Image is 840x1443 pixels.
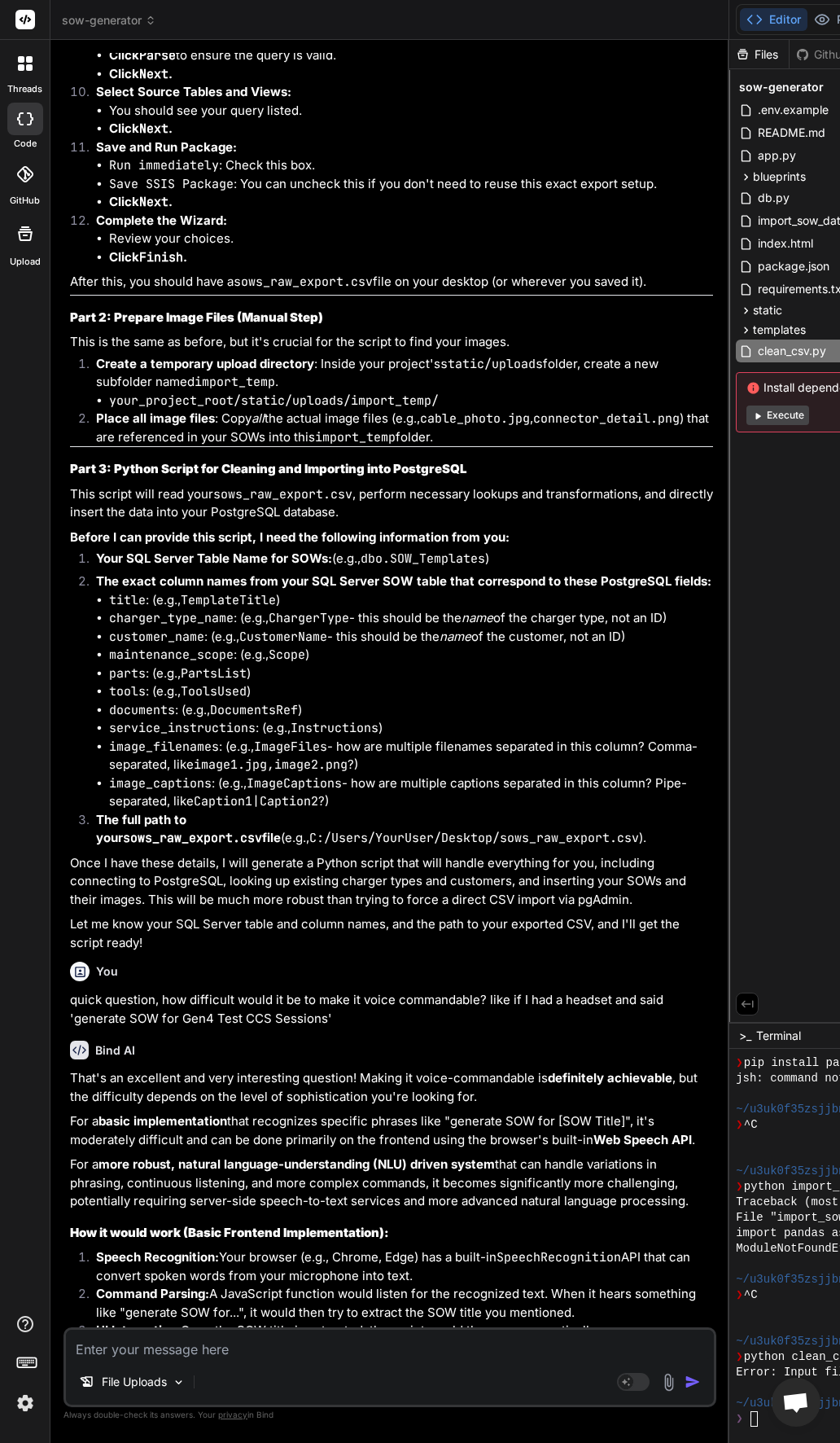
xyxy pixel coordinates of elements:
span: ^C [744,1117,758,1133]
span: ❯ [736,1411,744,1427]
span: templates [753,322,806,338]
code: tools [109,683,146,700]
code: SpeechRecognition [497,1249,621,1265]
code: Instructions [291,720,378,736]
code: customer_name [109,629,204,645]
label: threads [7,82,42,96]
code: title [109,592,146,608]
span: sow-generator [739,79,824,95]
span: package.json [756,257,831,276]
li: Your browser (e.g., Chrome, Edge) has a built-in API that can convert spoken words from your micr... [83,1248,713,1285]
strong: basic implementation [98,1113,227,1129]
div: Files [729,46,789,63]
li: : (e.g., ) [109,664,713,683]
code: image_captions [109,775,212,792]
code: maintenance_scope [109,647,234,663]
code: import_temp [195,374,275,390]
span: ❯ [736,1349,744,1365]
span: .env.example [756,100,830,120]
strong: Your SQL Server Table Name for SOWs: [96,550,332,566]
label: Upload [10,255,41,269]
span: db.py [756,188,791,208]
span: ❯ [736,1055,744,1071]
strong: Speech Recognition: [96,1249,219,1265]
p: File Uploads [102,1374,167,1390]
li: : You can uncheck this if you don't need to reuse this exact export setup. [109,175,713,194]
span: ❯ [736,1287,744,1303]
code: C:/Users/YourUser/Desktop/sows_raw_export.csv [309,830,639,846]
li: : (e.g., - how are multiple filenames separated in this column? Comma-separated, like ?) [109,738,713,774]
strong: Web Speech API [593,1132,692,1147]
a: Open chat [772,1378,820,1427]
strong: Place all image files [96,410,215,426]
code: DocumentsRef [210,702,298,718]
span: privacy [218,1410,247,1419]
p: Always double-check its answers. Your in Bind [63,1407,716,1423]
span: clean_csv.py [756,341,828,361]
strong: Before I can provide this script, I need the following information from you: [70,529,510,545]
p: That's an excellent and very interesting question! Making it voice-commandable is , but the diffi... [70,1069,713,1106]
li: : (e.g., ) [109,591,713,610]
code: TemplateTitle [181,592,276,608]
p: For a that recognizes specific phrases like "generate SOW for [SOW Title]", it's moderately diffi... [70,1112,713,1149]
strong: Click [109,47,176,63]
li: : (e.g., ) [109,701,713,720]
span: index.html [756,234,815,253]
code: dbo.SOW_Templates [361,550,485,567]
strong: The exact column names from your SQL Server SOW table that correspond to these PostgreSQL fields: [96,573,711,589]
em: all [252,410,265,426]
em: name [462,610,493,625]
label: GitHub [10,194,40,208]
span: ❯ [736,1179,744,1195]
code: ChargerType [269,610,349,626]
code: Next [139,66,168,82]
label: code [14,137,37,151]
code: ImageCaptions [247,775,342,792]
strong: The full path to your file [96,812,281,846]
strong: Part 2: Prepare Image Files (Manual Step) [70,309,323,325]
strong: Complete the Wizard: [96,213,227,228]
code: connector_detail.png [533,410,680,427]
img: attachment [659,1373,678,1392]
span: README.md [756,123,827,143]
p: This script will read your , perform necessary lookups and transformations, and directly insert t... [70,485,713,522]
h6: You [96,963,118,980]
li: : (e.g., - this should be the of the charger type, not an ID) [109,609,713,628]
li: Once the SOW title is extracted, the script would then programmatically: [83,1322,713,1432]
li: : (e.g., ) [109,682,713,701]
li: (e.g., ). [83,811,713,848]
strong: Create a temporary upload directory [96,356,314,371]
em: name [440,629,471,644]
p: Once I have these details, I will generate a Python script that will handle everything for you, i... [70,854,713,910]
code: Finish [139,249,183,265]
strong: UI Interaction: [96,1322,181,1338]
p: This is the same as before, but it's crucial for the script to find your images. [70,333,713,352]
strong: Click . [109,66,173,81]
strong: definitely achievable [548,1070,672,1086]
strong: Part 3: Python Script for Cleaning and Importing into PostgreSQL [70,461,466,476]
li: to ensure the query is valid. [109,46,713,65]
li: You should see your query listed. [109,102,713,121]
code: sows_raw_export.csv [123,830,262,846]
strong: Click . [109,249,187,265]
strong: Save and Run Package: [96,139,237,155]
code: sows_raw_export.csv [213,486,352,502]
code: Next [139,121,168,137]
code: Scope [269,647,305,663]
li: : (e.g., ) [109,646,713,664]
li: : Check this box. [109,156,713,175]
code: your_project_root/static/uploads/import_temp/ [109,393,439,409]
button: Execute [746,406,809,425]
span: >_ [739,1028,751,1044]
span: ❯ [736,1117,744,1133]
li: : (e.g., - this should be the of the customer, not an ID) [109,628,713,647]
code: parts [109,665,146,682]
h6: Bind AI [95,1042,135,1059]
p: For a that can handle variations in phrasing, continuous listening, and more complex commands, it... [70,1156,713,1211]
code: charger_type_name [109,610,234,626]
li: : Inside your project's folder, create a new subfolder named . [83,355,713,410]
li: : (e.g., ) [109,719,713,738]
code: image1.jpg,image2.png [194,757,348,773]
code: sows_raw_export.csv [234,274,373,290]
code: CustomerName [239,629,327,645]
